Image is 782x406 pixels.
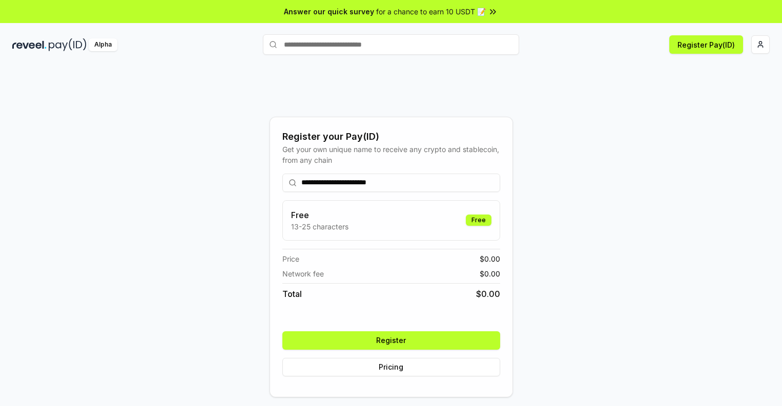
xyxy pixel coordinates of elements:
[282,253,299,264] span: Price
[466,215,491,226] div: Free
[89,38,117,51] div: Alpha
[480,268,500,279] span: $ 0.00
[282,331,500,350] button: Register
[282,288,302,300] span: Total
[480,253,500,264] span: $ 0.00
[669,35,743,54] button: Register Pay(ID)
[49,38,87,51] img: pay_id
[282,144,500,165] div: Get your own unique name to receive any crypto and stablecoin, from any chain
[282,130,500,144] div: Register your Pay(ID)
[282,268,324,279] span: Network fee
[282,358,500,376] button: Pricing
[291,221,348,232] p: 13-25 characters
[476,288,500,300] span: $ 0.00
[376,6,486,17] span: for a chance to earn 10 USDT 📝
[284,6,374,17] span: Answer our quick survey
[12,38,47,51] img: reveel_dark
[291,209,348,221] h3: Free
